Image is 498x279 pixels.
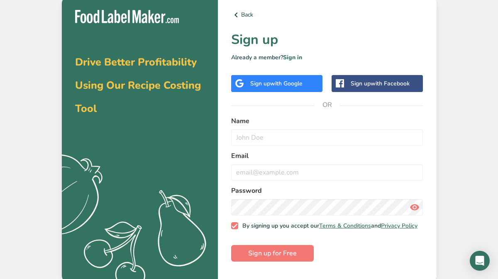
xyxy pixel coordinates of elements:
label: Password [231,186,423,196]
span: By signing up you accept our and [238,222,417,230]
button: Sign up for Free [231,245,314,262]
span: Drive Better Profitability Using Our Recipe Costing Tool [75,55,201,116]
input: John Doe [231,129,423,146]
span: OR [315,92,339,117]
div: Open Intercom Messenger [470,251,490,271]
h1: Sign up [231,30,423,50]
span: with Facebook [371,80,410,87]
span: Sign up for Free [248,248,297,258]
a: Privacy Policy [381,222,417,230]
label: Name [231,116,423,126]
label: Email [231,151,423,161]
div: Sign up [250,79,303,88]
input: email@example.com [231,164,423,181]
div: Sign up [351,79,410,88]
img: Food Label Maker [75,10,179,24]
a: Sign in [283,53,302,61]
p: Already a member? [231,53,423,62]
a: Back [231,10,423,20]
span: with Google [270,80,303,87]
a: Terms & Conditions [319,222,371,230]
